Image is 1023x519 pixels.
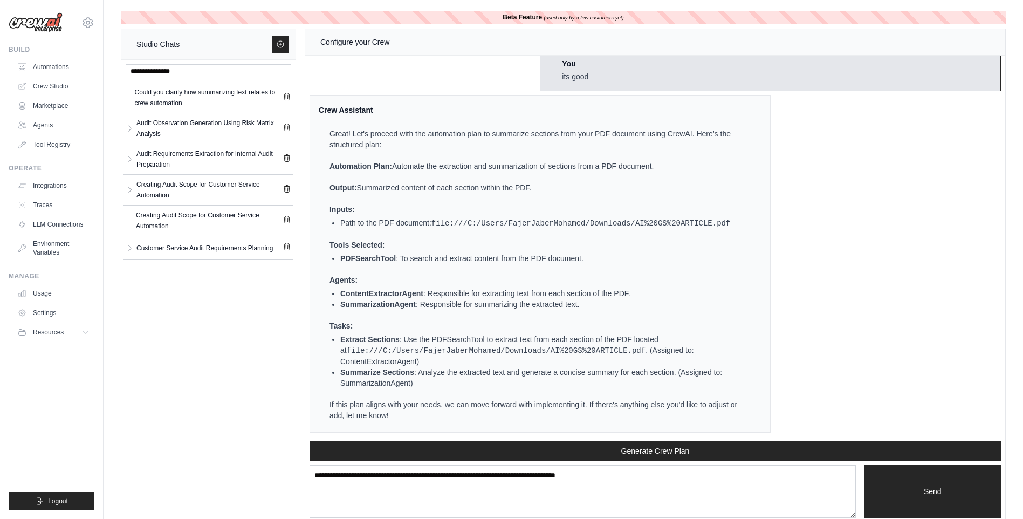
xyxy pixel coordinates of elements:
[329,241,385,249] strong: Tools Selected:
[13,196,94,214] a: Traces
[329,182,749,193] p: Summarized content of each section within the PDF.
[13,216,94,233] a: LLM Connections
[340,254,396,263] strong: PDFSearchTool
[340,300,416,309] strong: SummarizationAgent
[13,97,94,114] a: Marketplace
[340,253,749,264] li: : To search and extract content from the PDF document.
[13,235,94,261] a: Environment Variables
[134,179,283,201] a: Creating Audit Scope for Customer Service Automation
[134,148,283,170] a: Audit Requirements Extraction for Internal Audit Preparation
[562,58,588,69] div: You
[134,118,283,139] a: Audit Observation Generation Using Risk Matrix Analysis
[329,161,749,172] p: Automate the extraction and summarization of sections from a PDF document.
[136,243,273,254] div: Customer Service Audit Requirements Planning
[347,346,646,355] code: file:///C:/Users/FajerJaberMohamed/Downloads/AI%20GS%20ARTICLE.pdf
[562,71,588,82] div: its good
[13,78,94,95] a: Crew Studio
[134,241,283,255] a: Customer Service Audit Requirements Planning
[329,128,749,150] p: Great! Let's proceed with the automation plan to summarize sections from your PDF document using ...
[340,217,749,229] li: Path to the PDF document:
[13,304,94,322] a: Settings
[329,322,353,330] strong: Tasks:
[13,117,94,134] a: Agents
[13,285,94,302] a: Usage
[544,15,623,21] i: (used only by a few customers yet)
[133,87,283,108] a: Could you clarify how summarizing text relates to crew automation
[329,399,749,421] p: If this plan aligns with your needs, we can move forward with implementing it. If there's anythin...
[33,328,64,337] span: Resources
[340,334,749,367] li: : Use the PDFSearchTool to extract text from each section of the PDF located at . (Assigned to: C...
[319,105,749,115] div: Crew Assistant
[134,210,283,231] a: Creating Audit Scope for Customer Service Automation
[9,12,63,33] img: Logo
[329,162,392,170] strong: Automation Plan:
[329,276,358,284] strong: Agents:
[13,177,94,194] a: Integrations
[48,497,68,506] span: Logout
[135,87,283,108] div: Could you clarify how summarizing text relates to crew automation
[503,13,542,21] b: Beta Feature
[9,164,94,173] div: Operate
[340,368,414,377] strong: Summarize Sections
[136,179,283,201] div: Creating Audit Scope for Customer Service Automation
[136,118,283,139] div: Audit Observation Generation Using Risk Matrix Analysis
[9,45,94,54] div: Build
[136,210,283,231] div: Creating Audit Scope for Customer Service Automation
[340,288,749,299] li: : Responsible for extracting text from each section of the PDF.
[13,136,94,153] a: Tool Registry
[13,324,94,341] button: Resources
[329,205,355,214] strong: Inputs:
[320,36,389,49] div: Configure your Crew
[340,367,749,388] li: : Analyze the extracted text and generate a concise summary for each section. (Assigned to: Summa...
[136,148,283,170] div: Audit Requirements Extraction for Internal Audit Preparation
[340,299,749,310] li: : Responsible for summarizing the extracted text.
[340,335,400,344] strong: Extract Sections
[340,289,423,298] strong: ContentExtractorAgent
[9,272,94,281] div: Manage
[9,492,94,510] button: Logout
[864,465,1001,518] button: Send
[136,38,180,51] div: Studio Chats
[13,58,94,76] a: Automations
[431,219,731,228] code: file:///C:/Users/FajerJaberMohamed/Downloads/AI%20GS%20ARTICLE.pdf
[329,183,357,192] strong: Output:
[310,441,1001,461] button: Generate Crew Plan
